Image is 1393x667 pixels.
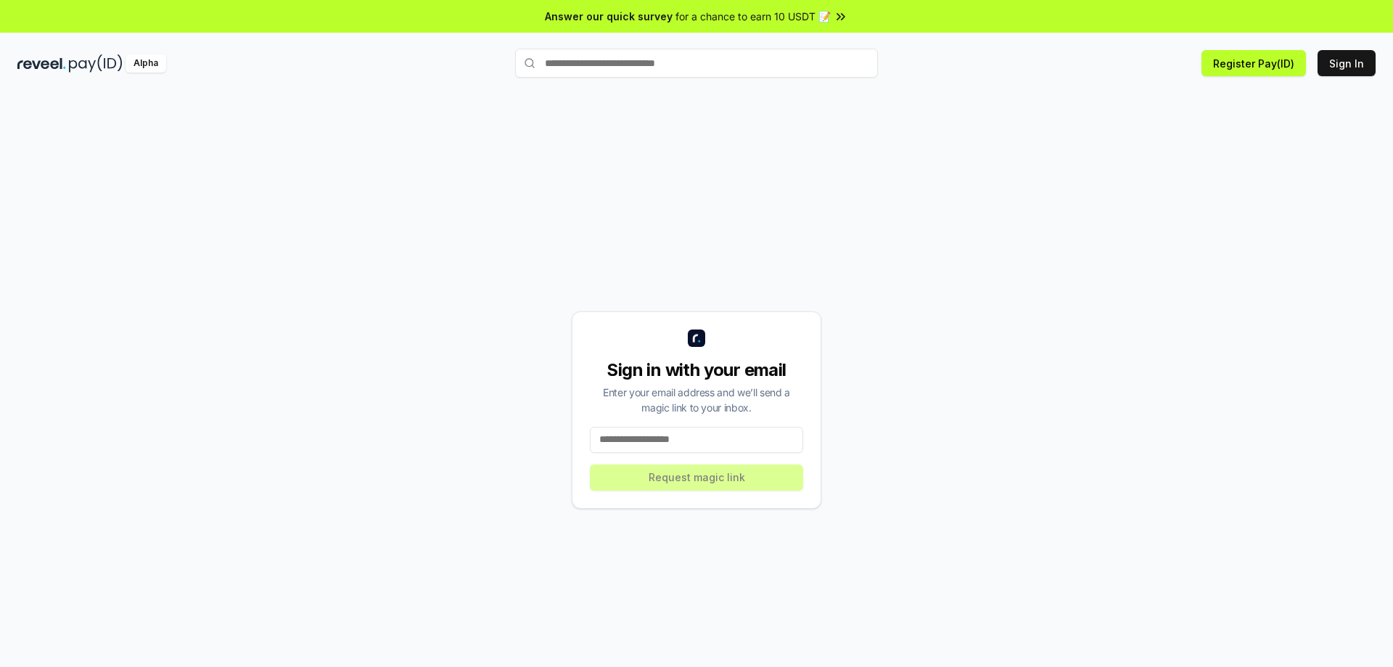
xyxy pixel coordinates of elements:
[1318,50,1376,76] button: Sign In
[675,9,831,24] span: for a chance to earn 10 USDT 📝
[545,9,673,24] span: Answer our quick survey
[126,54,166,73] div: Alpha
[1201,50,1306,76] button: Register Pay(ID)
[17,54,66,73] img: reveel_dark
[590,385,803,415] div: Enter your email address and we’ll send a magic link to your inbox.
[69,54,123,73] img: pay_id
[590,359,803,382] div: Sign in with your email
[688,330,705,347] img: logo_small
